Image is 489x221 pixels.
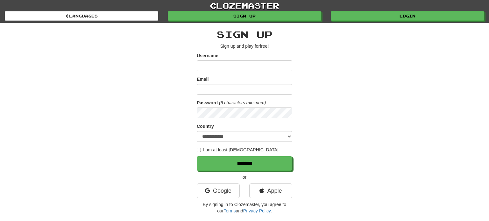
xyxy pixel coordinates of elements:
[197,183,240,198] a: Google
[5,11,158,21] a: Languages
[197,76,209,82] label: Email
[197,43,292,49] p: Sign up and play for !
[197,147,279,153] label: I am at least [DEMOGRAPHIC_DATA]
[197,201,292,214] p: By signing in to Clozemaster, you agree to our and .
[243,208,271,213] a: Privacy Policy
[223,208,236,213] a: Terms
[331,11,484,21] a: Login
[249,183,292,198] a: Apple
[197,52,218,59] label: Username
[197,123,214,129] label: Country
[260,44,267,49] u: free
[197,148,201,152] input: I am at least [DEMOGRAPHIC_DATA]
[219,100,266,105] em: (6 characters minimum)
[168,11,321,21] a: Sign up
[197,100,218,106] label: Password
[197,174,292,180] p: or
[197,29,292,40] h2: Sign up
